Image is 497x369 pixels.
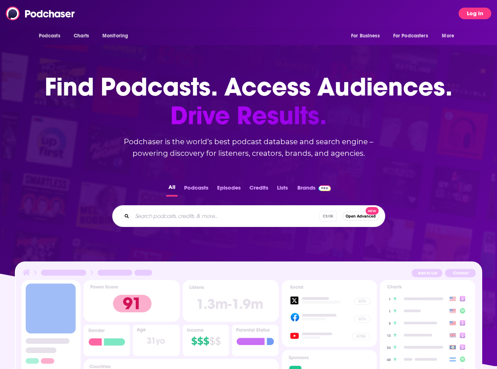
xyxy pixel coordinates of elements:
[34,29,70,43] button: open menu
[69,29,94,43] a: Charts
[45,73,452,130] h1: Find Podcasts. Access Audiences.
[215,182,243,196] button: Episodes
[232,325,278,356] img: Podcast Insights Parental Status
[132,210,319,222] input: Search podcasts, credits, & more...
[318,185,331,191] img: Podchaser Pro
[183,280,279,322] img: Podcast Insights Listens
[297,182,331,196] a: BrandsPodchaser Pro
[442,31,454,41] span: More
[275,182,290,196] button: Lists
[103,136,394,159] h2: Podchaser is the world’s best podcast database and search engine – powering discovery for listene...
[6,7,76,20] img: Podchaser - Follow, Share and Rate Podcasts
[346,29,389,43] button: open menu
[282,280,377,347] img: Podcast Socials
[319,211,337,222] span: Ctrl K
[102,31,128,41] span: Monitoring
[166,182,178,196] button: All
[74,31,89,41] span: Charts
[133,325,179,356] img: Podcast Insights Age
[112,205,385,227] div: Search podcasts, credits, & more...
[437,29,463,43] button: open menu
[21,268,476,280] img: Podcast Insights Header
[83,280,180,322] img: Podcast Insights Power score
[393,31,428,41] span: For Podcasters
[351,31,380,41] span: For Business
[247,182,270,196] button: Credits
[83,325,130,356] img: Podcast Insights Gender
[459,8,491,19] button: Log In
[45,101,452,130] span: Drive Results.
[388,29,439,43] button: open menu
[183,325,229,356] img: Podcast Insights Income
[366,207,379,215] span: New
[97,29,138,43] button: open menu
[39,31,60,41] span: Podcasts
[342,212,379,220] button: Open AdvancedNew
[182,182,211,196] button: Podcasts
[346,214,376,218] span: Open Advanced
